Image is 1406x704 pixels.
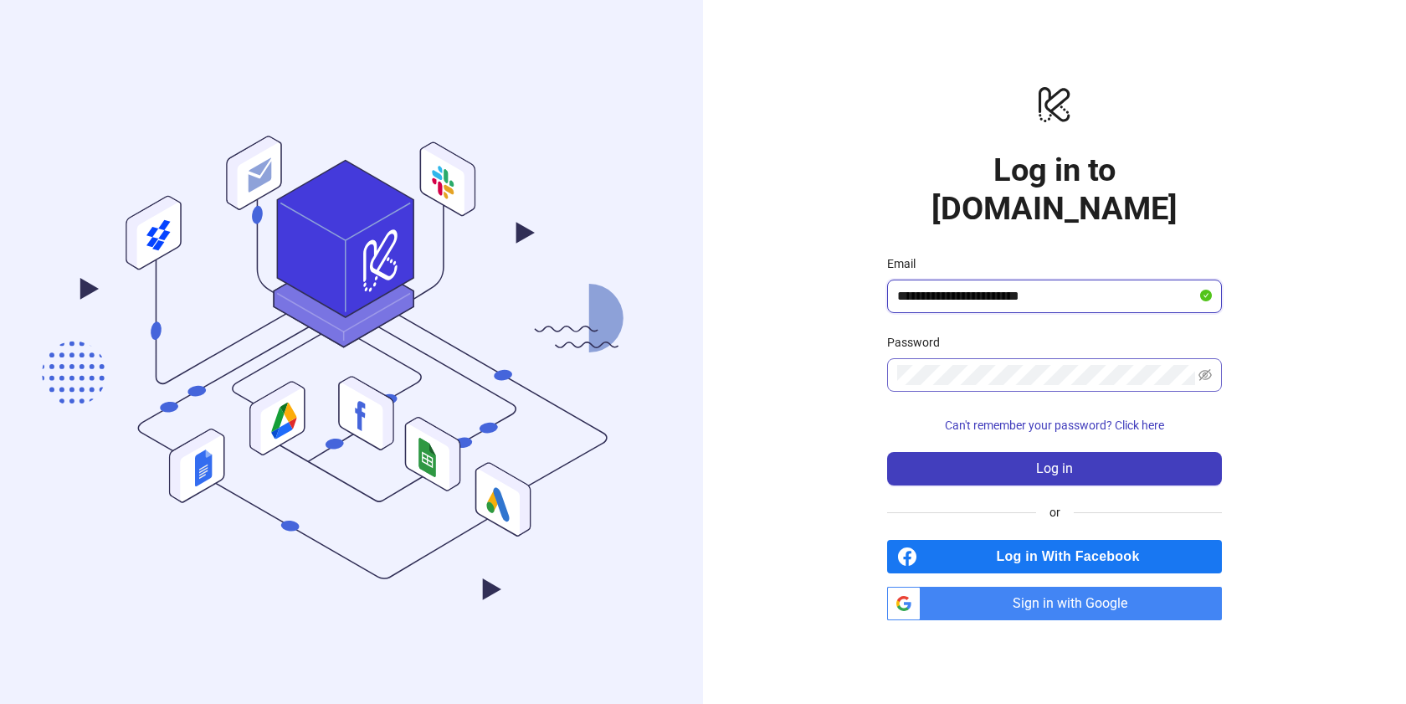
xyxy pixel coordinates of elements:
[1198,368,1212,382] span: eye-invisible
[887,254,926,273] label: Email
[924,540,1222,573] span: Log in With Facebook
[887,419,1222,432] a: Can't remember your password? Click here
[897,286,1197,306] input: Email
[1036,461,1073,476] span: Log in
[1036,503,1074,522] span: or
[927,587,1222,620] span: Sign in with Google
[887,412,1222,439] button: Can't remember your password? Click here
[887,333,951,352] label: Password
[945,419,1164,432] span: Can't remember your password? Click here
[887,151,1222,228] h1: Log in to [DOMAIN_NAME]
[887,452,1222,486] button: Log in
[887,540,1222,573] a: Log in With Facebook
[887,587,1222,620] a: Sign in with Google
[897,365,1195,385] input: Password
